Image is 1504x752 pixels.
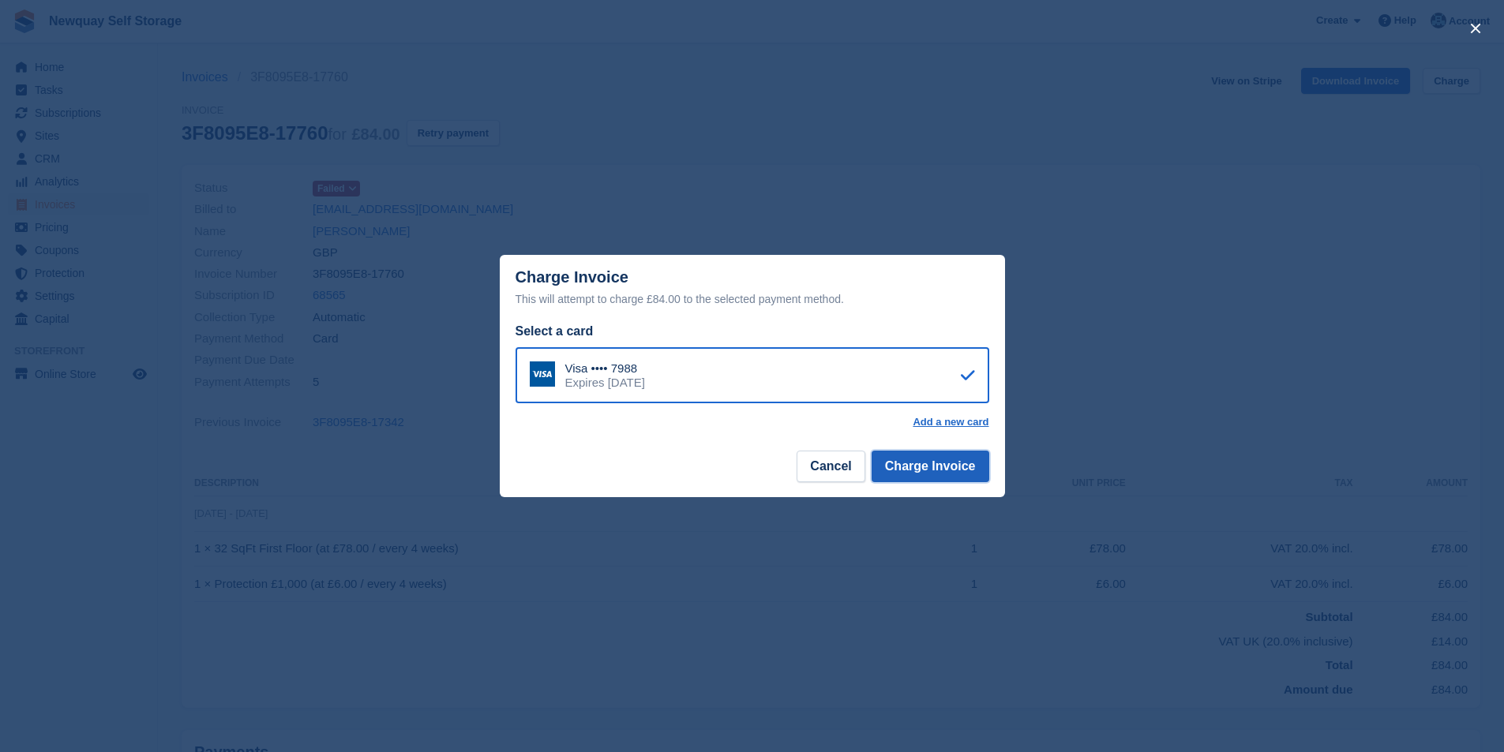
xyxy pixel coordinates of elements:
[516,322,989,341] div: Select a card
[913,416,988,428] a: Add a new card
[516,268,989,309] div: Charge Invoice
[565,376,645,390] div: Expires [DATE]
[797,451,865,482] button: Cancel
[530,361,555,387] img: Visa Logo
[872,451,989,482] button: Charge Invoice
[1463,16,1488,41] button: close
[516,290,989,309] div: This will attempt to charge £84.00 to the selected payment method.
[565,361,645,376] div: Visa •••• 7988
